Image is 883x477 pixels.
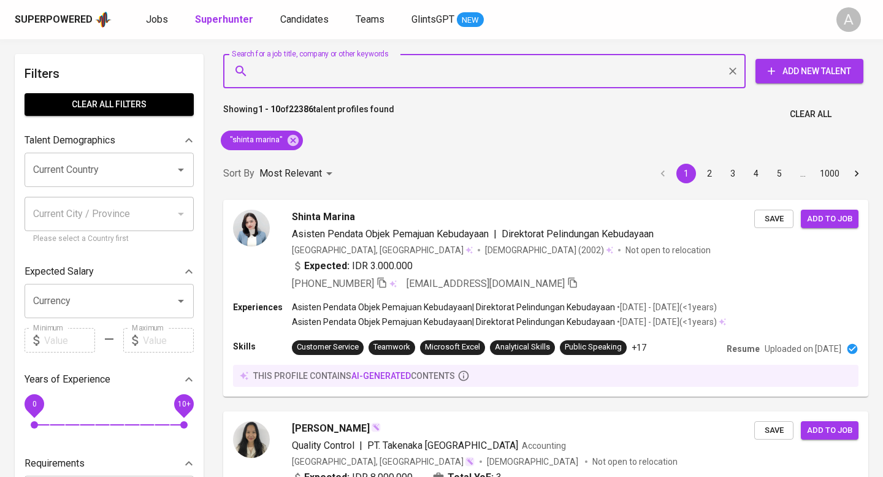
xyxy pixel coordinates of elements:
[280,12,331,28] a: Candidates
[25,456,85,471] p: Requirements
[356,13,384,25] span: Teams
[765,64,854,79] span: Add New Talent
[723,164,743,183] button: Go to page 3
[25,367,194,392] div: Years of Experience
[371,422,381,432] img: magic_wand.svg
[755,59,863,83] button: Add New Talent
[816,164,843,183] button: Go to page 1000
[25,264,94,279] p: Expected Salary
[25,451,194,476] div: Requirements
[292,301,615,313] p: Asisten Pendata Objek Pemajuan Kebudayaan | Direktorat Pelindungan Kebudayaan
[754,210,793,229] button: Save
[807,212,852,226] span: Add to job
[760,212,787,226] span: Save
[95,10,112,29] img: app logo
[223,200,868,397] a: Shinta MarinaAsisten Pendata Objek Pemajuan Kebudayaan|Direktorat Pelindungan Kebudayaan[GEOGRAPH...
[177,400,190,408] span: 10+
[807,424,852,438] span: Add to job
[592,456,678,468] p: Not open to relocation
[280,13,329,25] span: Candidates
[44,328,95,353] input: Value
[485,244,613,256] div: (2002)
[304,259,350,273] b: Expected:
[836,7,861,32] div: A
[292,259,413,273] div: IDR 3.000.000
[33,233,185,245] p: Please select a Country first
[615,316,717,328] p: • [DATE] - [DATE] ( <1 years )
[223,166,254,181] p: Sort By
[565,342,622,353] div: Public Speaking
[292,421,370,436] span: [PERSON_NAME]
[700,164,719,183] button: Go to page 2
[25,93,194,116] button: Clear All filters
[465,457,475,467] img: magic_wand.svg
[172,292,189,310] button: Open
[258,104,280,114] b: 1 - 10
[495,342,550,353] div: Analytical Skills
[146,13,168,25] span: Jobs
[746,164,766,183] button: Go to page 4
[487,456,580,468] span: [DEMOGRAPHIC_DATA]
[233,421,270,458] img: 9eba9bad3c1fcc4a6342fa37617bebe4.jpg
[233,340,292,353] p: Skills
[770,164,789,183] button: Go to page 5
[25,133,115,148] p: Talent Demographics
[411,12,484,28] a: GlintsGPT NEW
[195,12,256,28] a: Superhunter
[790,107,831,122] span: Clear All
[373,342,410,353] div: Teamwork
[765,343,841,355] p: Uploaded on [DATE]
[676,164,696,183] button: page 1
[292,244,473,256] div: [GEOGRAPHIC_DATA], [GEOGRAPHIC_DATA]
[143,328,194,353] input: Value
[351,371,411,381] span: AI-generated
[292,210,355,224] span: Shinta Marina
[292,228,489,240] span: Asisten Pendata Objek Pemajuan Kebudayaan
[259,166,322,181] p: Most Relevant
[172,161,189,178] button: Open
[502,228,654,240] span: Direktorat Pelindungan Kebudayaan
[15,10,112,29] a: Superpoweredapp logo
[292,440,354,451] span: Quality Control
[522,441,566,451] span: Accounting
[411,13,454,25] span: GlintsGPT
[793,167,812,180] div: …
[221,131,303,150] div: "shinta marina"
[801,210,858,229] button: Add to job
[494,227,497,242] span: |
[651,164,868,183] nav: pagination navigation
[760,424,787,438] span: Save
[359,438,362,453] span: |
[625,244,711,256] p: Not open to relocation
[292,278,374,289] span: [PHONE_NUMBER]
[233,210,270,246] img: 9b26e8928ae4b8d7ae994bcb4eb62dd1.jpg
[727,343,760,355] p: Resume
[34,97,184,112] span: Clear All filters
[289,104,313,114] b: 22386
[221,134,290,146] span: "shinta marina"
[785,103,836,126] button: Clear All
[146,12,170,28] a: Jobs
[15,13,93,27] div: Superpowered
[754,421,793,440] button: Save
[259,162,337,185] div: Most Relevant
[485,244,578,256] span: [DEMOGRAPHIC_DATA]
[632,342,646,354] p: +17
[297,342,359,353] div: Customer Service
[25,64,194,83] h6: Filters
[356,12,387,28] a: Teams
[367,440,518,451] span: PT. Takenaka [GEOGRAPHIC_DATA]
[615,301,717,313] p: • [DATE] - [DATE] ( <1 years )
[724,63,741,80] button: Clear
[25,372,110,387] p: Years of Experience
[253,370,455,382] p: this profile contains contents
[457,14,484,26] span: NEW
[195,13,253,25] b: Superhunter
[292,456,475,468] div: [GEOGRAPHIC_DATA], [GEOGRAPHIC_DATA]
[25,128,194,153] div: Talent Demographics
[292,316,615,328] p: Asisten Pendata Objek Pemajuan Kebudayaan | Direktorat Pelindungan Kebudayaan
[425,342,480,353] div: Microsoft Excel
[25,259,194,284] div: Expected Salary
[801,421,858,440] button: Add to job
[847,164,866,183] button: Go to next page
